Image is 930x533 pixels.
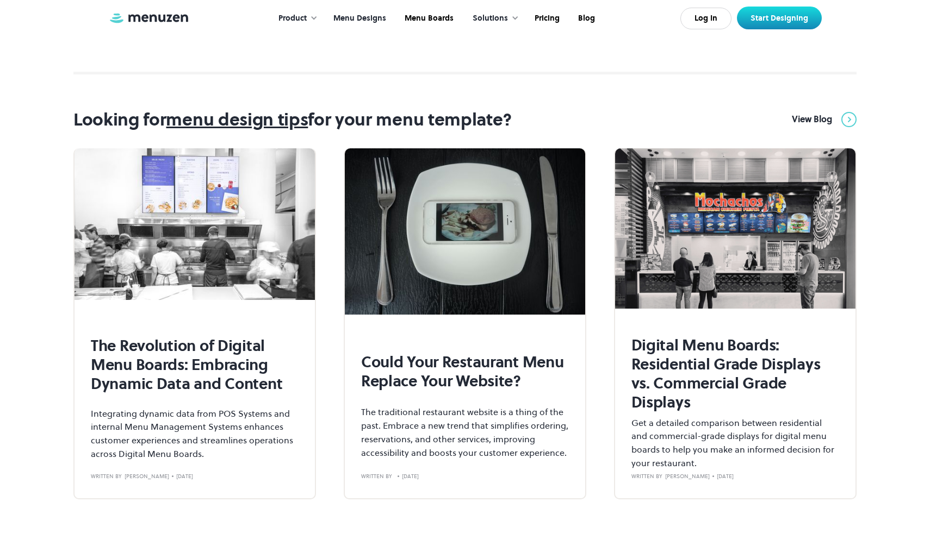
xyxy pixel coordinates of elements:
div: written by [631,473,662,480]
div: [DATE] [717,473,734,480]
a: Digital Menu Boards: Residential Grade Displays vs. Commercial Grade DisplaysGet a detailed compa... [615,148,855,498]
div: [PERSON_NAME] [125,473,169,480]
a: Could Your Restaurant Menu Replace Your Website?The traditional restaurant website is a thing of ... [345,148,585,498]
a: Pricing [524,2,568,35]
h2: Could Your Restaurant Menu Replace Your Website? [361,353,569,391]
div: Product [268,2,323,35]
div: [DATE] [176,473,193,480]
h2: Digital Menu Boards: Residential Grade Displays vs. Commercial Grade Displays [631,336,839,412]
a: View Blog [792,110,857,129]
a: Menu Boards [394,2,462,35]
h2: The Revolution of Digital Menu Boards: Embracing Dynamic Data and Content [91,336,299,393]
div: View Blog [792,114,832,126]
a: The Revolution of Digital Menu Boards: Embracing Dynamic Data and ContentIntegrating dynamic data... [75,148,315,498]
div: [PERSON_NAME] [665,473,710,480]
div: Solutions [473,12,508,24]
a: menu design tips [166,108,308,131]
div: Solutions [462,2,524,35]
div: [DATE] [402,473,419,480]
a: Menu Designs [323,2,394,35]
p: The traditional restaurant website is a thing of the past. Embrace a new trend that simplifies or... [361,405,569,459]
p: Get a detailed comparison between residential and commercial-grade displays for digital menu boar... [631,416,839,470]
div: written by [361,473,392,480]
h2: Looking for for your menu template? [73,110,512,129]
a: Log In [680,8,731,29]
a: Start Designing [737,7,822,29]
a: Blog [568,2,603,35]
p: Integrating dynamic data from POS Systems and internal Menu Management Systems enhances customer ... [91,407,299,461]
div: Product [278,12,307,24]
div: written by [91,473,122,480]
